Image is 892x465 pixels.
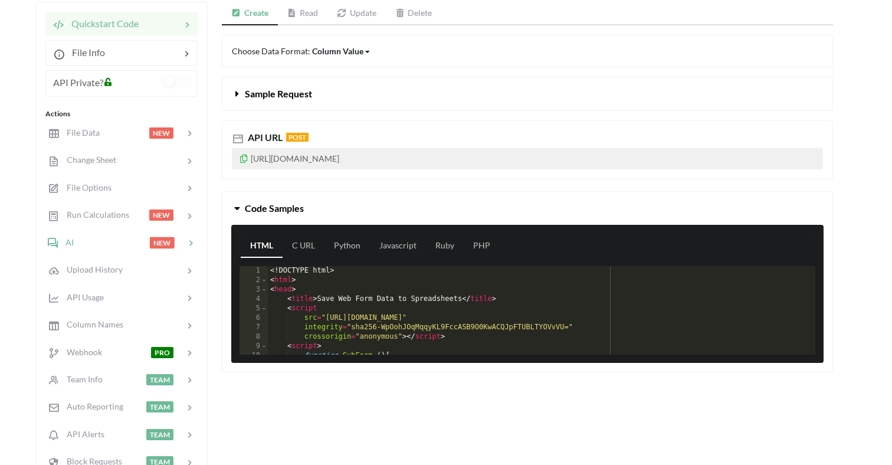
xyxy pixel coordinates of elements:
[245,132,283,143] span: API URL
[464,234,500,258] a: PHP
[53,77,103,88] span: API Private?
[60,182,112,192] span: File Options
[240,276,268,285] div: 2
[45,109,198,119] div: Actions
[240,323,268,332] div: 7
[240,342,268,351] div: 9
[245,88,312,99] span: Sample Request
[232,46,371,56] span: Choose Data Format:
[64,18,139,29] span: Quickstart Code
[386,2,442,25] a: Delete
[232,148,823,169] p: [URL][DOMAIN_NAME]
[222,2,278,25] a: Create
[245,202,304,214] span: Code Samples
[240,266,268,276] div: 1
[286,133,309,142] span: POST
[240,285,268,294] div: 3
[149,209,173,221] span: NEW
[283,234,324,258] a: C URL
[149,127,173,139] span: NEW
[65,47,105,58] span: File Info
[58,237,74,247] span: AI
[278,2,328,25] a: Read
[60,264,123,274] span: Upload History
[370,234,426,258] a: Javascript
[312,45,363,57] div: Column Value
[146,374,173,385] span: TEAM
[240,332,268,342] div: 8
[146,401,173,412] span: TEAM
[150,237,175,248] span: NEW
[60,429,104,439] span: API Alerts
[240,351,268,361] div: 10
[240,304,268,313] div: 5
[60,401,123,411] span: Auto Reporting
[60,155,116,165] span: Change Sheet
[222,77,832,110] button: Sample Request
[60,347,102,357] span: Webhook
[240,313,268,323] div: 6
[426,234,464,258] a: Ruby
[60,292,104,302] span: API Usage
[241,234,283,258] a: HTML
[60,209,129,220] span: Run Calculations
[60,127,100,137] span: File Data
[60,319,123,329] span: Column Names
[324,234,370,258] a: Python
[146,429,173,440] span: TEAM
[60,374,103,384] span: Team Info
[327,2,386,25] a: Update
[240,294,268,304] div: 4
[222,192,832,225] button: Code Samples
[151,347,173,358] span: PRO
